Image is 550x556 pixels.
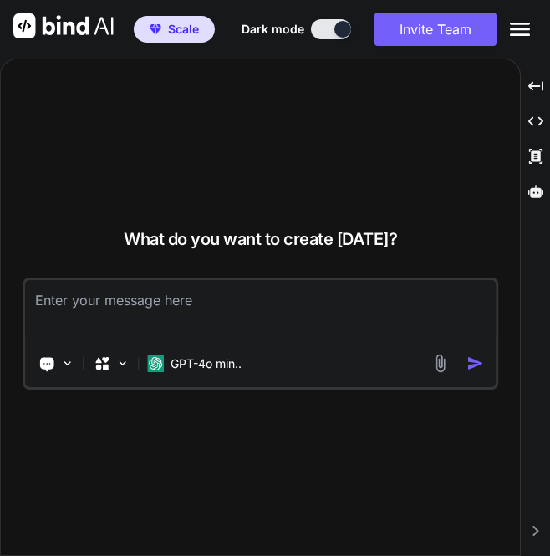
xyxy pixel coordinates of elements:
[466,355,484,372] img: icon
[171,355,242,372] p: GPT-4o min..
[134,16,215,43] button: premiumScale
[150,24,161,34] img: premium
[168,21,199,38] span: Scale
[147,355,164,372] img: GPT-4o mini
[124,229,397,249] span: What do you want to create [DATE]?
[13,13,114,38] img: Bind AI
[242,21,304,38] span: Dark mode
[430,354,450,373] img: attachment
[60,356,74,370] img: Pick Tools
[115,356,130,370] img: Pick Models
[374,13,497,46] button: Invite Team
